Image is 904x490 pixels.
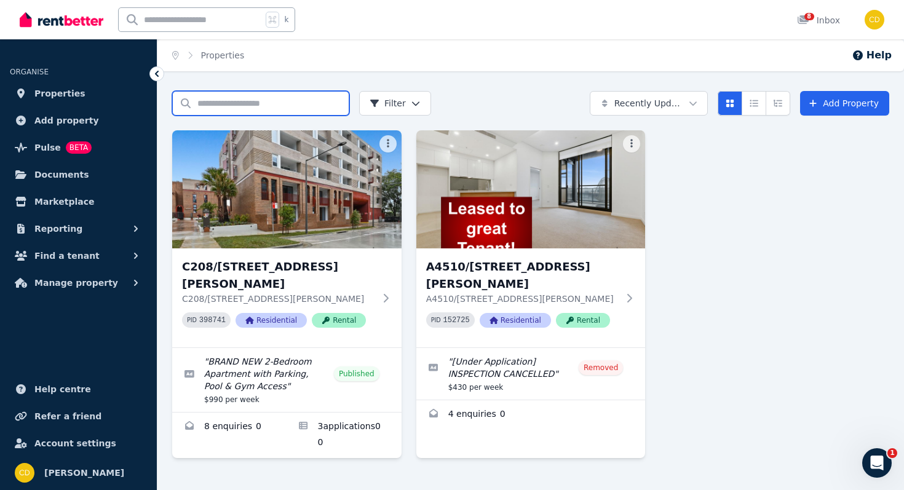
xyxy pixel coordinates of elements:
nav: Breadcrumb [157,39,259,71]
img: Chris Dimitropoulos [15,463,34,483]
a: Enquiries for C208/165 Milton St, Ashbury [172,413,287,458]
code: 152725 [443,316,470,325]
span: Marketplace [34,194,94,209]
a: Properties [10,81,147,106]
span: Pulse [34,140,61,155]
span: Filter [370,97,406,109]
button: Filter [359,91,431,116]
span: k [284,15,288,25]
span: Find a tenant [34,248,100,263]
span: 8 [804,13,814,20]
button: Recently Updated [590,91,708,116]
span: BETA [66,141,92,154]
div: View options [718,91,790,116]
span: Documents [34,167,89,182]
a: Documents [10,162,147,187]
span: ORGANISE [10,68,49,76]
a: Marketplace [10,189,147,214]
span: Properties [34,86,85,101]
button: Help [852,48,892,63]
span: Manage property [34,275,118,290]
button: Find a tenant [10,243,147,268]
button: Expanded list view [766,91,790,116]
iframe: Intercom live chat [862,448,892,478]
button: Compact list view [742,91,766,116]
button: Card view [718,91,742,116]
a: Enquiries for A4510/1 Hamilton Crescent, Ryde [416,400,646,430]
a: Add Property [800,91,889,116]
span: Add property [34,113,99,128]
img: RentBetter [20,10,103,29]
button: More options [623,135,640,152]
small: PID [187,317,197,323]
span: Help centre [34,382,91,397]
a: Add property [10,108,147,133]
p: C208/[STREET_ADDRESS][PERSON_NAME] [182,293,375,305]
span: Rental [312,313,366,328]
span: [PERSON_NAME] [44,465,124,480]
div: Inbox [797,14,840,26]
button: Manage property [10,271,147,295]
a: Refer a friend [10,404,147,429]
button: More options [379,135,397,152]
a: Account settings [10,431,147,456]
a: Edit listing: BRAND NEW 2-Bedroom Apartment with Parking, Pool & Gym Access [172,348,402,412]
span: 1 [887,448,897,458]
button: Reporting [10,216,147,241]
a: Properties [201,50,245,60]
code: 398741 [199,316,226,325]
a: Edit listing: [Under Application] INSPECTION CANCELLED [416,348,646,400]
a: PulseBETA [10,135,147,160]
span: Account settings [34,436,116,451]
span: Residential [236,313,307,328]
h3: C208/[STREET_ADDRESS][PERSON_NAME] [182,258,375,293]
span: Refer a friend [34,409,101,424]
a: Applications for C208/165 Milton St, Ashbury [287,413,401,458]
img: C208/165 Milton St, Ashbury [172,130,402,248]
a: C208/165 Milton St, AshburyC208/[STREET_ADDRESS][PERSON_NAME]C208/[STREET_ADDRESS][PERSON_NAME]PI... [172,130,402,347]
a: Help centre [10,377,147,401]
a: A4510/1 Hamilton Crescent, RydeA4510/[STREET_ADDRESS][PERSON_NAME]A4510/[STREET_ADDRESS][PERSON_N... [416,130,646,347]
img: A4510/1 Hamilton Crescent, Ryde [416,130,646,248]
p: A4510/[STREET_ADDRESS][PERSON_NAME] [426,293,619,305]
span: Residential [480,313,551,328]
span: Reporting [34,221,82,236]
span: Rental [556,313,610,328]
small: PID [431,317,441,323]
span: Recently Updated [614,97,684,109]
h3: A4510/[STREET_ADDRESS][PERSON_NAME] [426,258,619,293]
img: Chris Dimitropoulos [865,10,884,30]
